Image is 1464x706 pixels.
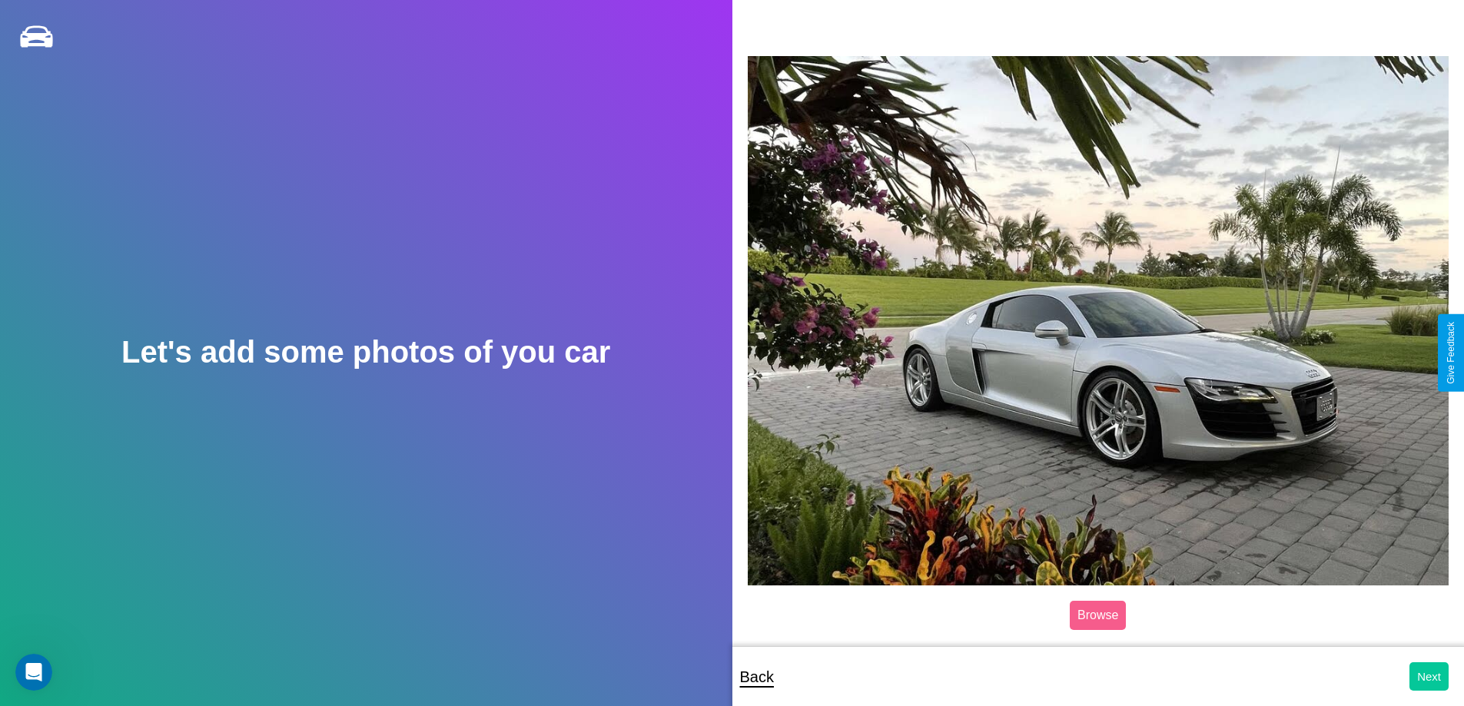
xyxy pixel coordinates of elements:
[748,56,1449,585] img: posted
[15,654,52,691] iframe: Intercom live chat
[121,335,610,370] h2: Let's add some photos of you car
[1409,662,1449,691] button: Next
[740,663,774,691] p: Back
[1446,322,1456,384] div: Give Feedback
[1070,601,1126,630] label: Browse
